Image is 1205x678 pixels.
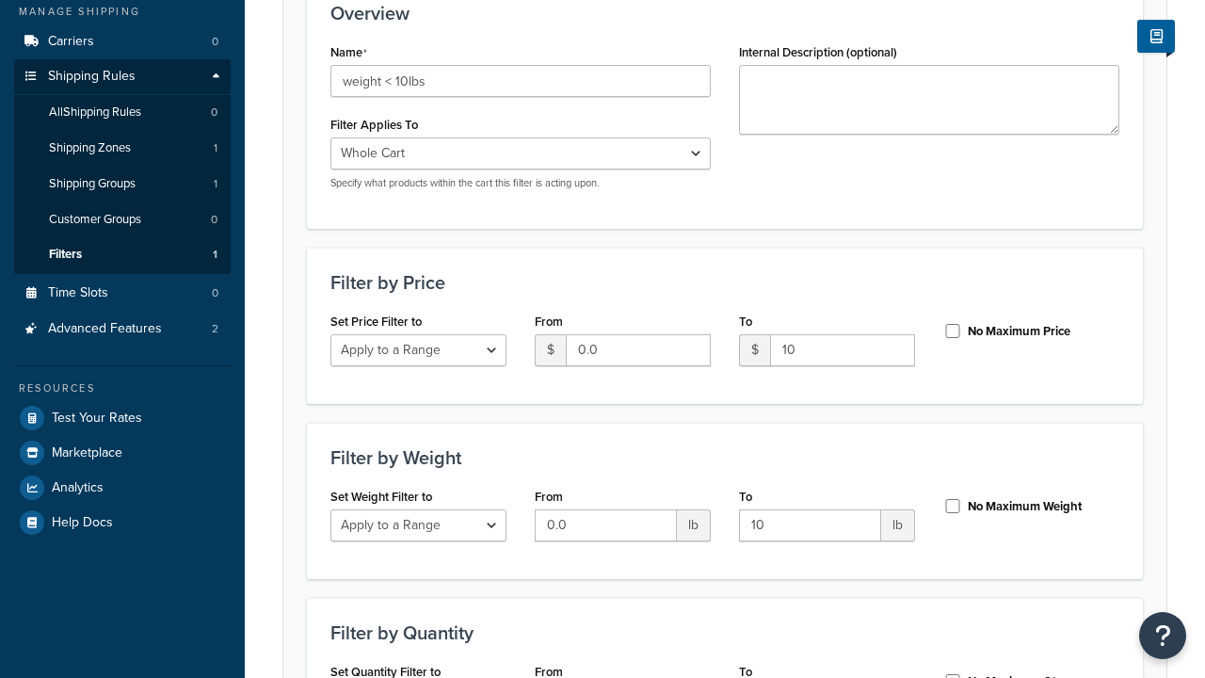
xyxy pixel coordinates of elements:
a: Customer Groups0 [14,202,231,237]
a: Time Slots0 [14,276,231,311]
span: Shipping Rules [48,69,136,85]
li: Shipping Groups [14,167,231,202]
li: Shipping Rules [14,59,231,274]
label: No Maximum Weight [968,498,1082,515]
label: Name [330,45,367,60]
a: Filters1 [14,237,231,272]
li: Filters [14,237,231,272]
span: Marketplace [52,445,122,461]
a: Shipping Groups1 [14,167,231,202]
h3: Filter by Weight [330,447,1119,468]
button: Open Resource Center [1139,612,1186,659]
h3: Filter by Price [330,272,1119,293]
span: 0 [211,212,217,228]
li: Time Slots [14,276,231,311]
span: Help Docs [52,515,113,531]
a: Test Your Rates [14,401,231,435]
a: Help Docs [14,506,231,540]
span: 2 [212,321,218,337]
label: To [739,315,752,329]
span: $ [535,334,566,366]
h3: Overview [330,3,1119,24]
span: Shipping Zones [49,140,131,156]
span: All Shipping Rules [49,105,141,121]
label: Internal Description (optional) [739,45,897,59]
a: Marketplace [14,436,231,470]
button: Show Help Docs [1137,20,1175,53]
span: Customer Groups [49,212,141,228]
div: Resources [14,380,231,396]
span: 1 [214,140,217,156]
li: Shipping Zones [14,131,231,166]
li: Advanced Features [14,312,231,347]
span: 1 [214,176,217,192]
span: Filters [49,247,82,263]
label: Set Price Filter to [330,315,422,329]
span: 0 [212,34,218,50]
span: lb [881,509,915,541]
h3: Filter by Quantity [330,622,1119,643]
span: 0 [212,285,218,301]
a: Shipping Zones1 [14,131,231,166]
label: From [535,490,563,504]
label: Filter Applies To [330,118,418,132]
a: Analytics [14,471,231,505]
label: From [535,315,563,329]
span: Shipping Groups [49,176,136,192]
span: 0 [211,105,217,121]
div: Manage Shipping [14,4,231,20]
span: Advanced Features [48,321,162,337]
p: Specify what products within the cart this filter is acting upon. [330,176,711,190]
li: Carriers [14,24,231,59]
label: Set Weight Filter to [330,490,432,504]
a: Shipping Rules [14,59,231,94]
span: 1 [213,247,217,263]
a: Carriers0 [14,24,231,59]
span: Time Slots [48,285,108,301]
label: No Maximum Price [968,323,1070,340]
span: lb [677,509,711,541]
li: Customer Groups [14,202,231,237]
a: AllShipping Rules0 [14,95,231,130]
span: Analytics [52,480,104,496]
label: To [739,490,752,504]
a: Advanced Features2 [14,312,231,347]
span: Test Your Rates [52,411,142,427]
span: Carriers [48,34,94,50]
span: $ [739,334,770,366]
